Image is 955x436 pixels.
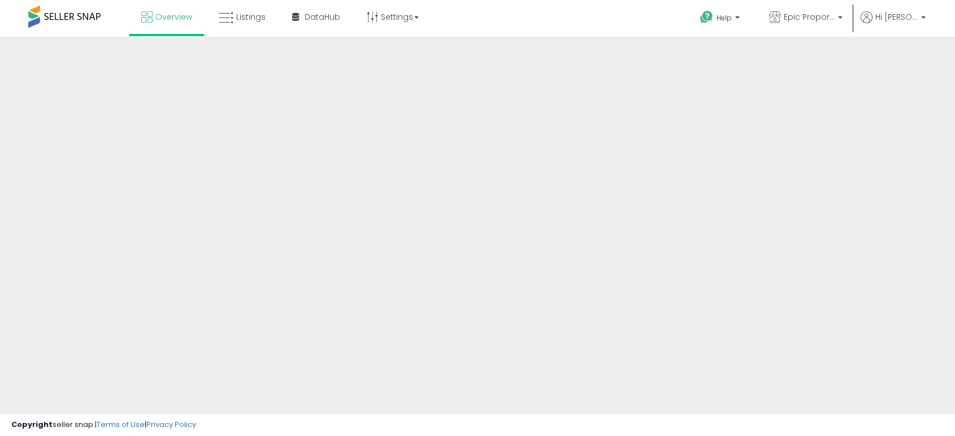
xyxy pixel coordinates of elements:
[11,419,53,430] strong: Copyright
[305,11,340,23] span: DataHub
[717,13,732,23] span: Help
[691,2,751,37] a: Help
[155,11,192,23] span: Overview
[700,10,714,24] i: Get Help
[861,11,926,37] a: Hi [PERSON_NAME]
[11,420,196,430] div: seller snap | |
[146,419,196,430] a: Privacy Policy
[784,11,835,23] span: Epic Proportions
[875,11,918,23] span: Hi [PERSON_NAME]
[97,419,145,430] a: Terms of Use
[236,11,266,23] span: Listings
